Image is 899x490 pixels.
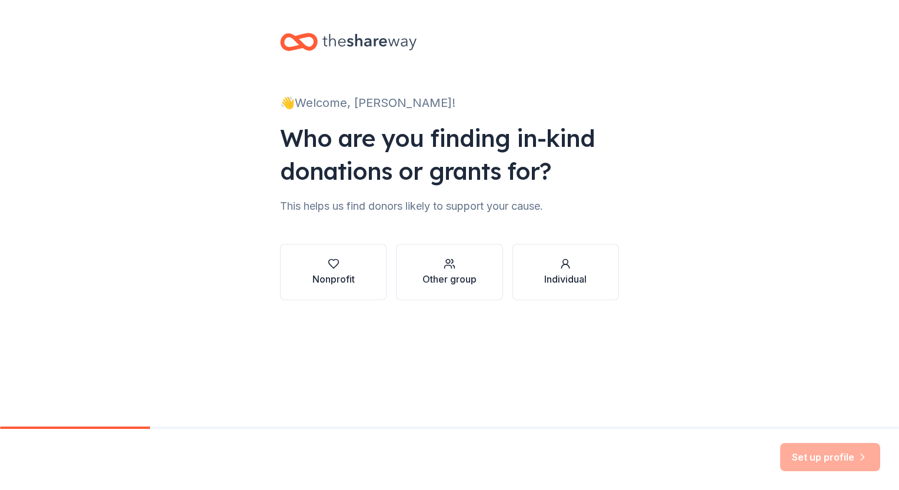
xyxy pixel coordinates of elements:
div: Individual [544,272,587,286]
div: Other group [422,272,477,286]
button: Individual [512,244,619,300]
div: 👋 Welcome, [PERSON_NAME]! [280,93,619,112]
div: This helps us find donors likely to support your cause. [280,197,619,216]
div: Nonprofit [312,272,355,286]
button: Nonprofit [280,244,387,300]
button: Other group [396,244,502,300]
div: Who are you finding in-kind donations or grants for? [280,122,619,187]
